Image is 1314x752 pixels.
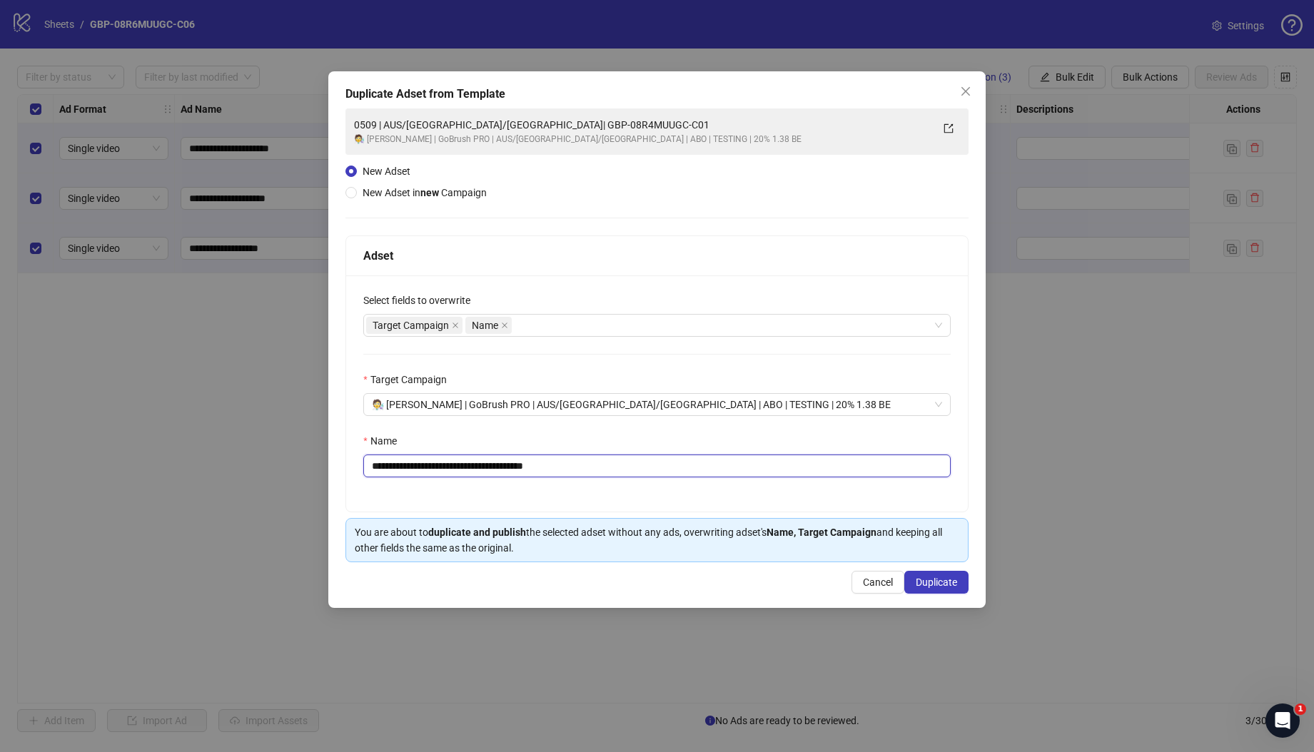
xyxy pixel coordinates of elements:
span: close [501,322,508,329]
span: Target Campaign [373,317,449,333]
strong: duplicate and publish [428,527,526,538]
span: export [944,123,954,133]
span: Name [472,317,498,333]
label: Select fields to overwrite [363,293,480,308]
button: Cancel [851,571,904,594]
label: Name [363,433,405,449]
span: New Adset [363,166,410,177]
input: Name [363,454,951,477]
button: Duplicate [904,571,969,594]
div: You are about to the selected adset without any ads, overwriting adset's and keeping all other fi... [355,524,959,556]
iframe: Intercom live chat [1265,703,1300,738]
span: Target Campaign [366,317,463,334]
span: close [452,322,459,329]
div: Duplicate Adset from Template [345,86,969,103]
span: 1 [1295,703,1306,715]
span: Duplicate [916,576,957,588]
span: New Adset in Campaign [363,187,487,198]
label: Target Campaign [363,372,455,387]
strong: new [420,187,439,198]
button: Close [954,80,977,103]
div: Adset [363,247,951,265]
div: 🧑‍🔬 [PERSON_NAME] | GoBrush PRO | AUS/[GEOGRAPHIC_DATA]/[GEOGRAPHIC_DATA] | ABO | TESTING | 20% 1... [354,133,931,146]
span: close [960,86,971,97]
div: 0509 | AUS/[GEOGRAPHIC_DATA]/[GEOGRAPHIC_DATA]| GBP-08R4MUUGC-C01 [354,117,931,133]
span: Name [465,317,512,334]
span: 🧑‍🔬 JOAN | GoBrush PRO | AUS/NZ/UK | ABO | TESTING | 20% 1.38 BE [372,394,942,415]
strong: Name, Target Campaign [767,527,876,538]
span: Cancel [863,576,893,588]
